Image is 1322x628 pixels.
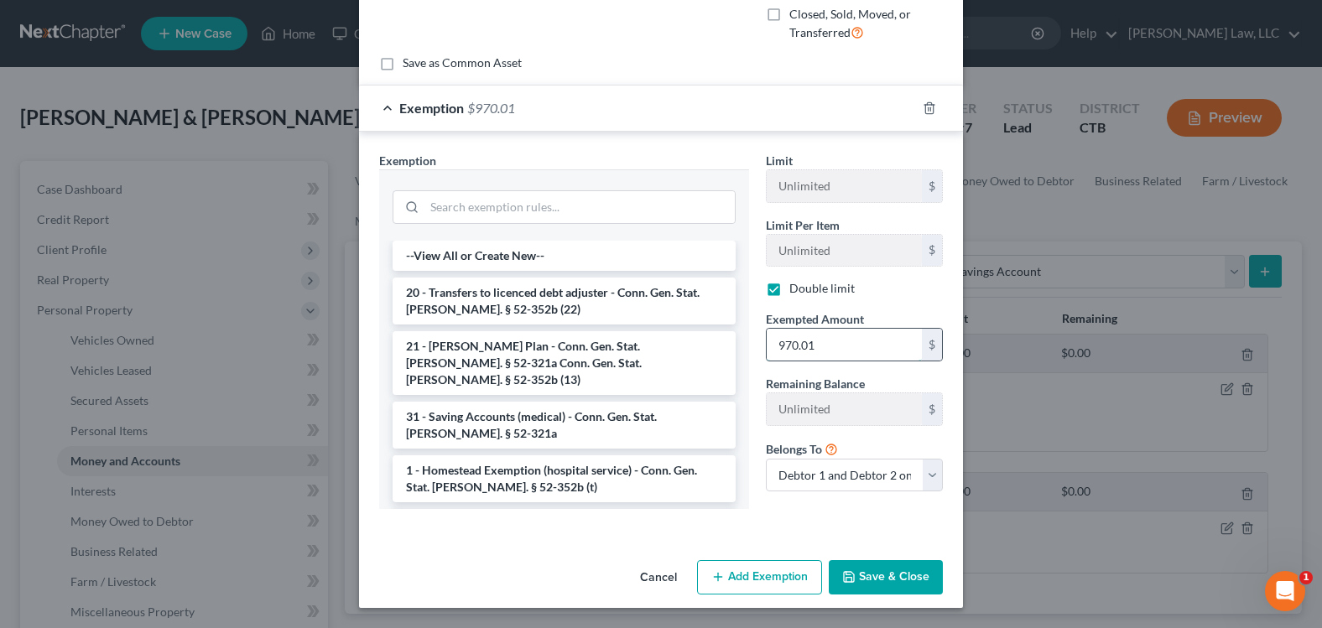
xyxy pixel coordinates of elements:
li: 31 - Saving Accounts (medical) - Conn. Gen. Stat. [PERSON_NAME]. § 52-321a [393,402,736,449]
span: Exemption [399,100,464,116]
span: Exemption [379,153,436,168]
li: 20 - Transfers to licenced debt adjuster - Conn. Gen. Stat. [PERSON_NAME]. § 52-352b (22) [393,278,736,324]
div: $ [922,235,942,267]
div: $ [922,393,942,425]
label: Remaining Balance [766,375,865,392]
input: Search exemption rules... [424,191,735,223]
li: 1 - Homestead Exemption (hospital service) - Conn. Gen. Stat. [PERSON_NAME]. § 52-352b (t) [393,455,736,502]
span: $970.01 [467,100,515,116]
button: Add Exemption [697,560,822,595]
span: Exempted Amount [766,312,864,326]
li: --View All or Create New-- [393,241,736,271]
div: $ [922,170,942,202]
button: Save & Close [829,560,943,595]
button: Cancel [627,562,690,595]
input: 0.00 [767,329,922,361]
span: Limit [766,153,793,168]
iframe: Intercom live chat [1265,571,1305,611]
span: Belongs To [766,442,822,456]
span: Closed, Sold, Moved, or Transferred [789,7,911,39]
div: $ [922,329,942,361]
input: -- [767,235,922,267]
input: -- [767,393,922,425]
label: Double limit [789,280,855,297]
span: 1 [1299,571,1313,584]
label: Save as Common Asset [403,54,522,71]
label: Limit Per Item [766,216,840,234]
li: 21 - [PERSON_NAME] Plan - Conn. Gen. Stat. [PERSON_NAME]. § 52-321a Conn. Gen. Stat. [PERSON_NAME... [393,331,736,395]
input: -- [767,170,922,202]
